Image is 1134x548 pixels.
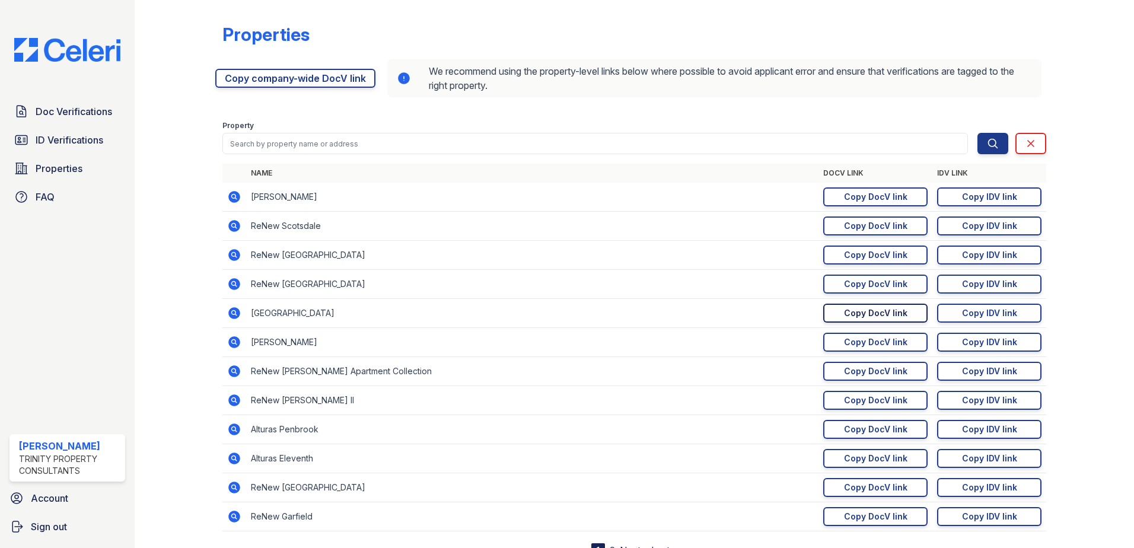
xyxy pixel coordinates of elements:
[5,486,130,510] a: Account
[962,336,1017,348] div: Copy IDV link
[823,216,928,235] a: Copy DocV link
[9,100,125,123] a: Doc Verifications
[844,453,907,464] div: Copy DocV link
[246,473,818,502] td: ReNew [GEOGRAPHIC_DATA]
[246,386,818,415] td: ReNew [PERSON_NAME] II
[9,185,125,209] a: FAQ
[215,69,375,88] a: Copy company-wide DocV link
[937,246,1041,265] a: Copy IDV link
[246,164,818,183] th: Name
[844,191,907,203] div: Copy DocV link
[9,157,125,180] a: Properties
[823,507,928,526] a: Copy DocV link
[823,449,928,468] a: Copy DocV link
[844,394,907,406] div: Copy DocV link
[246,357,818,386] td: ReNew [PERSON_NAME] Apartment Collection
[9,128,125,152] a: ID Verifications
[844,482,907,493] div: Copy DocV link
[844,278,907,290] div: Copy DocV link
[222,133,968,154] input: Search by property name or address
[962,423,1017,435] div: Copy IDV link
[823,187,928,206] a: Copy DocV link
[823,478,928,497] a: Copy DocV link
[962,249,1017,261] div: Copy IDV link
[937,333,1041,352] a: Copy IDV link
[937,362,1041,381] a: Copy IDV link
[246,212,818,241] td: ReNew Scotsdale
[823,362,928,381] a: Copy DocV link
[937,507,1041,526] a: Copy IDV link
[844,336,907,348] div: Copy DocV link
[962,365,1017,377] div: Copy IDV link
[844,307,907,319] div: Copy DocV link
[937,391,1041,410] a: Copy IDV link
[246,299,818,328] td: [GEOGRAPHIC_DATA]
[823,246,928,265] a: Copy DocV link
[36,190,55,204] span: FAQ
[844,220,907,232] div: Copy DocV link
[5,515,130,539] a: Sign out
[937,275,1041,294] a: Copy IDV link
[962,511,1017,522] div: Copy IDV link
[31,520,67,534] span: Sign out
[222,24,310,45] div: Properties
[823,275,928,294] a: Copy DocV link
[36,133,103,147] span: ID Verifications
[246,502,818,531] td: ReNew Garfield
[844,511,907,522] div: Copy DocV link
[962,453,1017,464] div: Copy IDV link
[246,270,818,299] td: ReNew [GEOGRAPHIC_DATA]
[844,423,907,435] div: Copy DocV link
[937,478,1041,497] a: Copy IDV link
[937,420,1041,439] a: Copy IDV link
[246,328,818,357] td: [PERSON_NAME]
[246,444,818,473] td: Alturas Eleventh
[222,121,254,130] label: Property
[962,307,1017,319] div: Copy IDV link
[962,220,1017,232] div: Copy IDV link
[962,394,1017,406] div: Copy IDV link
[19,453,120,477] div: Trinity Property Consultants
[19,439,120,453] div: [PERSON_NAME]
[962,191,1017,203] div: Copy IDV link
[246,241,818,270] td: ReNew [GEOGRAPHIC_DATA]
[937,449,1041,468] a: Copy IDV link
[844,365,907,377] div: Copy DocV link
[932,164,1046,183] th: IDV Link
[36,161,82,176] span: Properties
[823,391,928,410] a: Copy DocV link
[937,304,1041,323] a: Copy IDV link
[818,164,932,183] th: DocV Link
[31,491,68,505] span: Account
[246,183,818,212] td: [PERSON_NAME]
[823,420,928,439] a: Copy DocV link
[387,59,1041,97] div: We recommend using the property-level links below where possible to avoid applicant error and ens...
[937,216,1041,235] a: Copy IDV link
[823,304,928,323] a: Copy DocV link
[36,104,112,119] span: Doc Verifications
[962,278,1017,290] div: Copy IDV link
[962,482,1017,493] div: Copy IDV link
[937,187,1041,206] a: Copy IDV link
[844,249,907,261] div: Copy DocV link
[5,38,130,62] img: CE_Logo_Blue-a8612792a0a2168367f1c8372b55b34899dd931a85d93a1a3d3e32e68fde9ad4.png
[823,333,928,352] a: Copy DocV link
[246,415,818,444] td: Alturas Penbrook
